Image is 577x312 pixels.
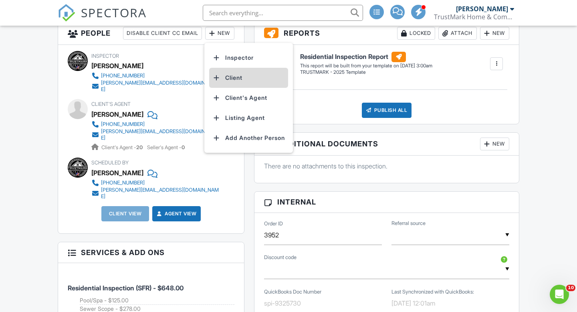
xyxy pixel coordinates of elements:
span: Client's Agent - [101,144,144,150]
img: The Best Home Inspection Software - Spectora [58,4,75,22]
a: [PERSON_NAME][EMAIL_ADDRESS][DOMAIN_NAME] [91,128,220,141]
input: Search everything... [203,5,363,21]
span: Scheduled By [91,160,129,166]
span: Client's Agent [91,101,131,107]
h6: Residential Inspection Report [300,52,432,62]
div: [PERSON_NAME][EMAIL_ADDRESS][DOMAIN_NAME] [101,80,220,93]
strong: 20 [136,144,143,150]
span: Seller's Agent - [147,144,185,150]
a: Agent View [155,210,196,218]
div: [PERSON_NAME] [456,5,508,13]
a: [PERSON_NAME] [91,108,143,120]
h3: Services & Add ons [58,242,244,263]
a: SPECTORA [58,11,147,28]
label: QuickBooks Doc Number [264,288,321,296]
div: [PERSON_NAME] [91,60,143,72]
div: [PHONE_NUMBER] [101,121,145,128]
strong: 0 [182,144,185,150]
span: Residential Inspection (SFR) - $648.00 [68,284,184,292]
div: Locked [397,27,435,40]
iframe: Intercom live chat [550,285,569,304]
a: [PERSON_NAME][EMAIL_ADDRESS][DOMAIN_NAME] [91,187,220,200]
h3: Reports [254,22,519,45]
div: New [480,138,509,150]
div: [PHONE_NUMBER] [101,73,145,79]
span: Inspector [91,53,119,59]
a: [PHONE_NUMBER] [91,120,220,128]
div: Publish All [362,103,412,118]
label: Referral source [391,220,426,227]
div: [PERSON_NAME][EMAIL_ADDRESS][DOMAIN_NAME] [101,187,220,200]
h3: People [58,22,244,45]
div: TRUSTMARK - 2025 Template [300,69,432,76]
div: Disable Client CC Email [123,27,202,40]
div: New [480,27,509,40]
label: Last Synchronized with QuickBooks: [391,288,474,296]
label: Order ID [264,220,283,227]
span: 10 [566,285,575,291]
div: [PHONE_NUMBER] [101,180,145,186]
a: [PHONE_NUMBER] [91,179,220,187]
li: Add on: Pool/Spa [80,296,234,305]
h3: Internal [254,192,519,213]
div: Attach [438,27,477,40]
div: TrustMark Home & Commercial Inspectors [434,13,514,21]
p: There are no attachments to this inspection. [264,162,509,170]
h3: Additional Documents [254,133,519,156]
div: This report will be built from your template on [DATE] 3:00am [300,63,432,69]
label: Discount code [264,254,297,261]
div: [PERSON_NAME][EMAIL_ADDRESS][DOMAIN_NAME] [101,128,220,141]
span: SPECTORA [81,4,147,21]
div: New [205,27,234,40]
div: [PERSON_NAME] [91,167,143,179]
a: [PERSON_NAME][EMAIL_ADDRESS][DOMAIN_NAME] [91,80,220,93]
a: [PHONE_NUMBER] [91,72,220,80]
